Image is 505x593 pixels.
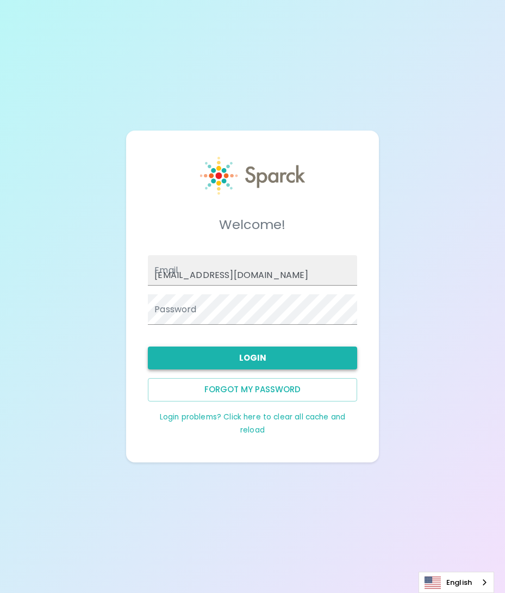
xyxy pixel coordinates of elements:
[148,378,357,401] button: Forgot my password
[160,412,345,435] a: Login problems? Click here to clear all cache and reload
[148,216,357,233] h5: Welcome!
[419,572,494,592] a: English
[419,572,494,593] aside: Language selected: English
[200,157,304,195] img: Sparck logo
[148,347,357,369] button: Login
[419,572,494,593] div: Language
